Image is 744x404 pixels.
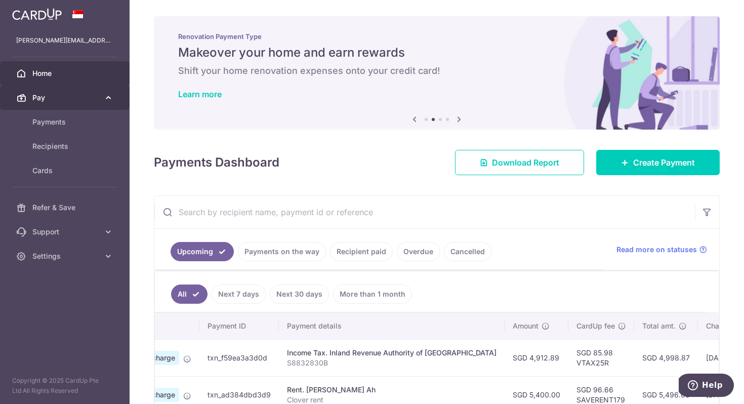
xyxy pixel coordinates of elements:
[679,374,734,399] iframe: Opens a widget where you can find more information
[32,93,99,103] span: Pay
[596,150,720,175] a: Create Payment
[171,242,234,261] a: Upcoming
[171,285,208,304] a: All
[270,285,329,304] a: Next 30 days
[154,196,695,228] input: Search by recipient name, payment id or reference
[199,339,279,376] td: txn_f59ea3a3d0d
[178,89,222,99] a: Learn more
[616,245,697,255] span: Read more on statuses
[492,156,559,169] span: Download Report
[333,285,412,304] a: More than 1 month
[287,348,497,358] div: Income Tax. Inland Revenue Authority of [GEOGRAPHIC_DATA]
[32,166,99,176] span: Cards
[568,339,634,376] td: SGD 85.98 VTAX25R
[642,321,676,331] span: Total amt.
[12,8,62,20] img: CardUp
[287,385,497,395] div: Rent. [PERSON_NAME] Ah
[279,313,505,339] th: Payment details
[178,65,695,77] h6: Shift your home renovation expenses onto your credit card!
[32,227,99,237] span: Support
[178,32,695,41] p: Renovation Payment Type
[455,150,584,175] a: Download Report
[32,68,99,78] span: Home
[330,242,393,261] a: Recipient paid
[616,245,707,255] a: Read more on statuses
[154,16,720,130] img: Renovation banner
[238,242,326,261] a: Payments on the way
[634,339,698,376] td: SGD 4,998.87
[32,141,99,151] span: Recipients
[32,203,99,213] span: Refer & Save
[16,35,113,46] p: [PERSON_NAME][EMAIL_ADDRESS][DOMAIN_NAME]
[576,321,615,331] span: CardUp fee
[633,156,695,169] span: Create Payment
[178,45,695,61] h5: Makeover your home and earn rewards
[444,242,491,261] a: Cancelled
[287,358,497,368] p: S8832830B
[154,153,279,172] h4: Payments Dashboard
[397,242,440,261] a: Overdue
[212,285,266,304] a: Next 7 days
[32,251,99,261] span: Settings
[513,321,539,331] span: Amount
[199,313,279,339] th: Payment ID
[32,117,99,127] span: Payments
[505,339,568,376] td: SGD 4,912.89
